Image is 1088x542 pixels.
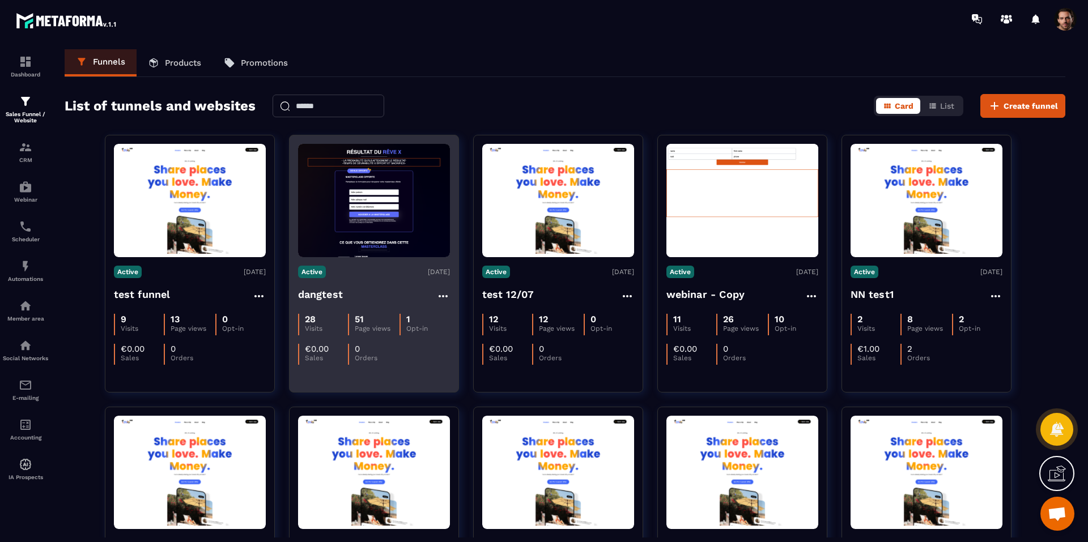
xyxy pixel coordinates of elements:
p: €0.00 [673,344,697,354]
p: Sales [673,354,716,362]
p: Active [298,266,326,278]
img: scheduler [19,220,32,233]
span: Card [895,101,913,110]
img: image [666,419,818,526]
p: CRM [3,157,48,163]
p: Sales [489,354,532,362]
p: IA Prospects [3,474,48,480]
p: 11 [673,314,681,325]
img: image [851,419,1002,526]
p: Funnels [93,57,125,67]
p: [DATE] [244,268,266,276]
p: Visits [489,325,532,332]
a: Funnels [65,49,137,76]
img: automations [19,259,32,273]
p: Opt-in [590,325,634,332]
p: Page views [539,325,584,332]
span: List [940,101,954,110]
img: image [114,147,266,254]
p: Orders [539,354,582,362]
p: Page views [723,325,768,332]
p: Active [666,266,694,278]
p: Automations [3,276,48,282]
p: Visits [305,325,348,332]
p: Active [851,266,878,278]
p: 0 [171,344,176,354]
p: €0.00 [121,344,144,354]
img: logo [16,10,118,31]
img: image [482,419,634,526]
a: Products [137,49,212,76]
p: 0 [222,314,228,325]
p: Social Networks [3,355,48,361]
p: Webinar [3,197,48,203]
h4: dangtest [298,287,343,302]
p: 2 [907,344,912,354]
p: 10 [775,314,784,325]
img: formation [19,55,32,69]
img: image [851,147,1002,254]
p: 0 [355,344,360,354]
h4: webinar - Copy [666,287,745,302]
p: 12 [539,314,548,325]
p: Opt-in [959,325,1002,332]
img: email [19,378,32,392]
p: Sales [305,354,348,362]
p: 0 [590,314,596,325]
p: Visits [673,325,716,332]
img: image [298,144,450,257]
p: 1 [406,314,410,325]
p: 2 [959,314,964,325]
img: automations [19,458,32,471]
h4: test 12/07 [482,287,534,302]
p: Orders [723,354,766,362]
h2: List of tunnels and websites [65,95,256,117]
p: Member area [3,315,48,322]
p: Dashboard [3,71,48,78]
p: 0 [539,344,544,354]
a: automationsautomationsAutomations [3,251,48,291]
p: €0.00 [305,344,329,354]
p: Opt-in [406,325,449,332]
p: [DATE] [612,268,634,276]
img: image [114,419,266,526]
h4: NN test1 [851,287,894,302]
a: formationformationDashboard [3,46,48,86]
p: Active [114,266,142,278]
p: 8 [907,314,913,325]
img: formation [19,95,32,108]
a: automationsautomationsMember area [3,291,48,330]
p: Opt-in [222,325,265,332]
img: formation [19,140,32,154]
a: automationsautomationsWebinar [3,172,48,211]
p: 28 [305,314,316,325]
a: formationformationSales Funnel / Website [3,86,48,132]
p: Sales [121,354,164,362]
a: accountantaccountantAccounting [3,409,48,449]
p: 51 [355,314,364,325]
p: Scheduler [3,236,48,242]
p: 12 [489,314,498,325]
p: 9 [121,314,126,325]
a: social-networksocial-networkSocial Networks [3,330,48,370]
a: schedulerschedulerScheduler [3,211,48,251]
p: Accounting [3,434,48,441]
h4: test funnel [114,287,171,302]
button: Card [876,98,920,114]
p: Visits [121,325,164,332]
p: Sales [857,354,900,362]
p: Orders [171,354,214,362]
p: €0.00 [489,344,513,354]
p: 13 [171,314,180,325]
p: Page views [171,325,215,332]
p: €1.00 [857,344,879,354]
img: automations [19,299,32,313]
p: E-mailing [3,395,48,401]
button: List [921,98,961,114]
img: image [666,144,818,257]
p: Active [482,266,510,278]
p: Promotions [241,58,288,68]
p: [DATE] [980,268,1002,276]
p: Sales Funnel / Website [3,111,48,123]
p: [DATE] [796,268,818,276]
